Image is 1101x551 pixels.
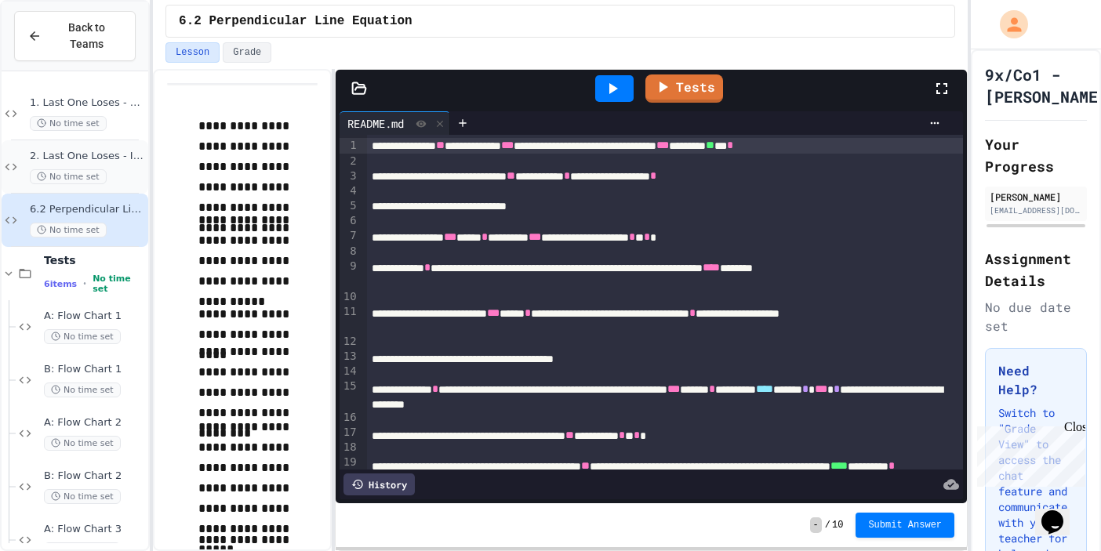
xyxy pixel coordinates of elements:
[971,420,1085,487] iframe: chat widget
[340,228,359,244] div: 7
[340,183,359,198] div: 4
[340,410,359,425] div: 16
[14,11,136,61] button: Back to Teams
[30,203,145,216] span: 6.2 Perpendicular Line Equation
[985,248,1087,292] h2: Assignment Details
[30,96,145,110] span: 1. Last One Loses - Basic Version
[340,138,359,154] div: 1
[179,12,412,31] span: 6.2 Perpendicular Line Equation
[44,279,77,289] span: 6 items
[83,277,86,290] span: •
[223,42,271,63] button: Grade
[340,334,359,349] div: 12
[983,6,1032,42] div: My Account
[645,74,723,103] a: Tests
[340,259,359,289] div: 9
[868,519,942,531] span: Submit Answer
[30,116,107,131] span: No time set
[340,425,359,440] div: 17
[985,298,1087,335] div: No due date set
[340,198,359,213] div: 5
[340,115,412,132] div: README.md
[810,517,822,533] span: -
[30,169,107,184] span: No time set
[856,513,954,538] button: Submit Answer
[30,223,107,237] span: No time set
[44,363,145,376] span: B: Flow Chart 1
[44,253,145,267] span: Tests
[44,329,121,344] span: No time set
[340,364,359,379] div: 14
[44,382,121,397] span: No time set
[340,169,359,184] div: 3
[340,111,450,135] div: README.md
[1035,488,1085,535] iframe: chat widget
[44,416,145,430] span: A: Flow Chart 2
[93,274,145,294] span: No time set
[6,6,108,100] div: Chat with us now!Close
[165,42,220,63] button: Lesson
[340,289,359,304] div: 10
[985,133,1087,177] h2: Your Progress
[340,304,359,335] div: 11
[44,489,121,504] span: No time set
[990,205,1082,216] div: [EMAIL_ADDRESS][DOMAIN_NAME]
[340,213,359,228] div: 6
[340,154,359,169] div: 2
[340,455,359,485] div: 19
[44,436,121,451] span: No time set
[340,244,359,259] div: 8
[340,440,359,455] div: 18
[990,190,1082,204] div: [PERSON_NAME]
[343,473,415,495] div: History
[340,379,359,409] div: 15
[825,519,830,531] span: /
[832,519,843,531] span: 10
[998,361,1074,399] h3: Need Help?
[44,523,145,536] span: A: Flow Chart 3
[44,469,145,483] span: B: Flow Chart 2
[44,310,145,323] span: A: Flow Chart 1
[51,20,122,53] span: Back to Teams
[30,150,145,163] span: 2. Last One Loses - Improved Version
[340,349,359,364] div: 13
